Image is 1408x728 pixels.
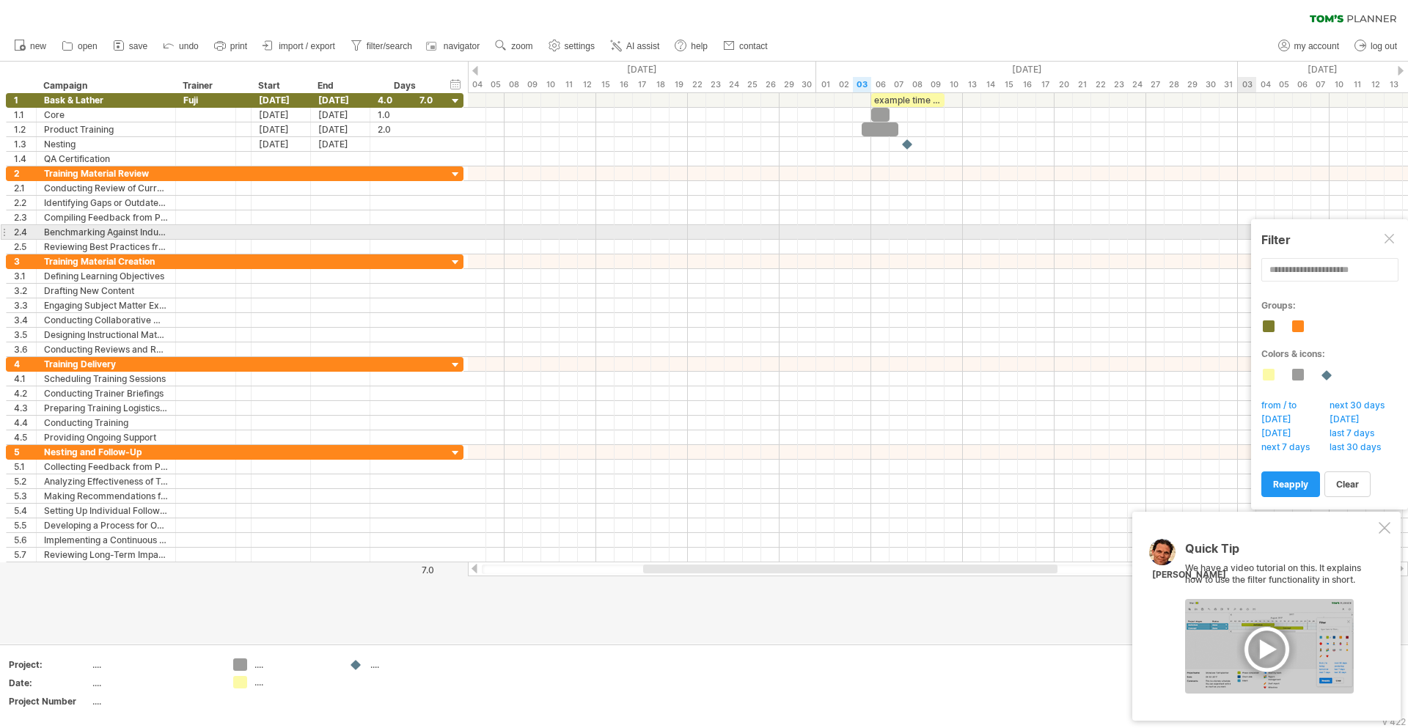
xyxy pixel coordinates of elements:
div: Conducting Reviews and Revisions [44,342,168,356]
a: AI assist [606,37,664,56]
div: 1.4 [14,152,36,166]
div: [DATE] [252,93,311,107]
span: filter/search [367,41,412,51]
div: Days [370,78,439,93]
div: Drafting New Content [44,284,168,298]
div: Making Recommendations for Future Training Initiatives [44,489,168,503]
div: Tuesday, 7 October 2025 [890,77,908,92]
span: last 7 days [1327,427,1385,442]
div: Wednesday, 10 September 2025 [541,77,560,92]
div: 4.4 [14,416,36,430]
div: 2 [14,166,36,180]
a: filter/search [347,37,417,56]
div: 2.3 [14,210,36,224]
a: navigator [424,37,484,56]
span: import / export [279,41,335,51]
div: QA Certification [44,152,168,166]
div: Thursday, 9 October 2025 [926,77,945,92]
span: settings [565,41,595,51]
div: Filter [1261,232,1398,247]
div: Reviewing Best Practices from Previous Training Sessions [44,240,168,254]
div: 5.6 [14,533,36,547]
div: Providing Ongoing Support [44,430,168,444]
div: Bask & Lather [44,93,168,107]
div: Collecting Feedback from Participants [44,460,168,474]
div: 2.0 [378,122,433,136]
div: Monday, 22 September 2025 [688,77,706,92]
span: open [78,41,98,51]
div: Monday, 6 October 2025 [871,77,890,92]
div: Tuesday, 4 November 2025 [1256,77,1275,92]
div: Thursday, 30 October 2025 [1201,77,1220,92]
div: Wednesday, 12 November 2025 [1366,77,1385,92]
div: Defining Learning Objectives [44,269,168,283]
div: 5.7 [14,548,36,562]
div: Wednesday, 8 October 2025 [908,77,926,92]
div: [DATE] [311,122,370,136]
div: Scheduling Training Sessions [44,372,168,386]
div: Friday, 12 September 2025 [578,77,596,92]
span: from / to [1259,400,1307,414]
div: Start [258,78,302,93]
a: help [671,37,712,56]
span: next 30 days [1327,400,1395,414]
div: .... [92,695,216,707]
a: save [109,37,152,56]
div: Friday, 31 October 2025 [1220,77,1238,92]
span: print [230,41,247,51]
span: save [129,41,147,51]
div: 3.2 [14,284,36,298]
div: Quick Tip [1185,543,1376,562]
span: help [691,41,708,51]
div: Thursday, 13 November 2025 [1385,77,1403,92]
div: 4.2 [14,386,36,400]
span: navigator [444,41,480,51]
div: 5.5 [14,518,36,532]
div: Thursday, 6 November 2025 [1293,77,1311,92]
div: Designing Instructional Materials [44,328,168,342]
div: v 422 [1382,716,1406,727]
div: Friday, 17 October 2025 [1036,77,1055,92]
div: Conducting Trainer Briefings [44,386,168,400]
div: Benchmarking Against Industry Standards [44,225,168,239]
div: Thursday, 23 October 2025 [1110,77,1128,92]
div: Wednesday, 17 September 2025 [633,77,651,92]
div: .... [370,658,450,671]
div: Wednesday, 1 October 2025 [816,77,835,92]
div: [DATE] [311,93,370,107]
div: End [318,78,362,93]
div: Tuesday, 23 September 2025 [706,77,725,92]
div: Campaign [43,78,167,93]
div: Friday, 7 November 2025 [1311,77,1330,92]
div: Monday, 10 November 2025 [1330,77,1348,92]
a: undo [159,37,203,56]
div: Date: [9,677,89,689]
div: Monday, 29 September 2025 [780,77,798,92]
div: [DATE] [311,137,370,151]
div: Friday, 3 October 2025 [853,77,871,92]
a: zoom [491,37,537,56]
a: contact [719,37,772,56]
div: 5 [14,445,36,459]
span: my account [1294,41,1339,51]
div: [DATE] [311,108,370,122]
span: clear [1336,479,1359,490]
div: Project: [9,658,89,671]
div: Wednesday, 22 October 2025 [1091,77,1110,92]
div: 3.6 [14,342,36,356]
div: 7.0 [371,565,434,576]
div: Monday, 13 October 2025 [963,77,981,92]
div: Friday, 19 September 2025 [670,77,688,92]
div: Groups: [1261,300,1398,311]
div: Core [44,108,168,122]
div: 1.0 [378,108,433,122]
span: [DATE] [1259,427,1302,442]
div: October 2025 [816,62,1238,77]
div: Fuji [183,93,228,107]
a: open [58,37,102,56]
span: last 30 days [1327,441,1391,456]
div: Analyzing Effectiveness of Training [44,474,168,488]
a: my account [1275,37,1343,56]
div: Training Material Creation [44,254,168,268]
div: Training Delivery [44,357,168,371]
